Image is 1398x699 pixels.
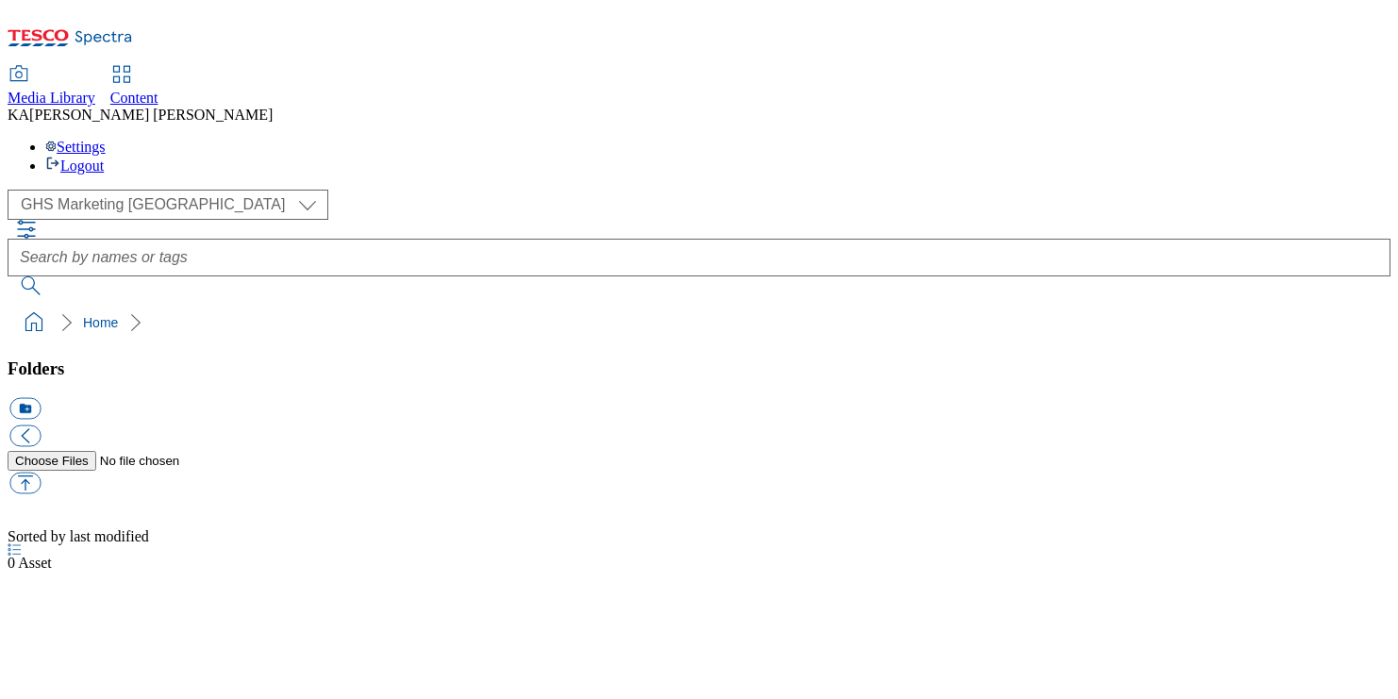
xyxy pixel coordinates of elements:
a: home [19,308,49,338]
span: KA [8,107,29,123]
span: Media Library [8,90,95,106]
a: Logout [45,158,104,174]
nav: breadcrumb [8,305,1390,341]
a: Content [110,67,158,107]
span: [PERSON_NAME] [PERSON_NAME] [29,107,273,123]
span: Content [110,90,158,106]
span: Sorted by last modified [8,528,149,544]
h3: Folders [8,358,1390,379]
a: Home [83,315,118,330]
a: Media Library [8,67,95,107]
input: Search by names or tags [8,239,1390,276]
span: 0 [8,555,18,571]
span: Asset [8,555,52,571]
a: Settings [45,139,106,155]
